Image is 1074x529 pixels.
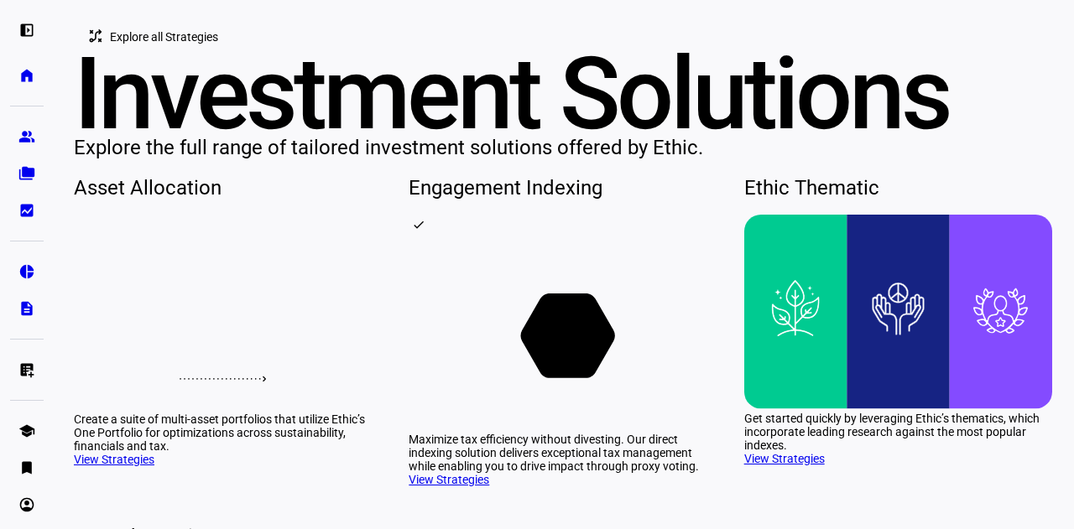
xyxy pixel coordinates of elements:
eth-mat-symbol: folder_copy [18,165,35,182]
a: View Strategies [744,452,825,465]
div: Get started quickly by leveraging Ethic’s thematics, which incorporate leading research against t... [744,412,1052,452]
div: Create a suite of multi-asset portfolios that utilize Ethic’s One Portfolio for optimizations acr... [74,412,382,453]
div: Engagement Indexing [409,174,717,201]
a: bid_landscape [10,194,44,227]
mat-icon: tactic [87,28,104,44]
eth-mat-symbol: account_circle [18,496,35,513]
eth-mat-symbol: description [18,300,35,317]
eth-mat-symbol: school [18,423,35,439]
div: Ethic Thematic [744,174,1052,201]
eth-mat-symbol: group [18,128,35,145]
eth-mat-symbol: bid_landscape [18,202,35,219]
div: Explore the full range of tailored investment solutions offered by Ethic. [74,134,1054,161]
a: View Strategies [74,453,154,466]
eth-mat-symbol: list_alt_add [18,361,35,378]
mat-icon: check [412,218,425,231]
span: Explore all Strategies [110,20,218,54]
eth-mat-symbol: bookmark [18,459,35,476]
a: group [10,120,44,153]
a: home [10,59,44,92]
button: Explore all Strategies [74,20,238,54]
eth-mat-symbol: pie_chart [18,263,35,280]
eth-mat-symbol: home [18,67,35,84]
a: View Strategies [409,473,489,486]
a: pie_chart [10,255,44,288]
a: description [10,292,44,325]
a: folder_copy [10,157,44,190]
eth-mat-symbol: left_panel_open [18,22,35,39]
div: Maximize tax efficiency without divesting. Our direct indexing solution delivers exceptional tax ... [409,433,717,473]
div: Asset Allocation [74,174,382,201]
div: Investment Solutions [74,54,1054,134]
